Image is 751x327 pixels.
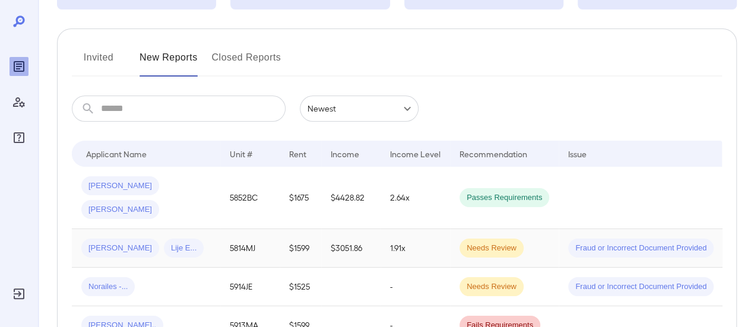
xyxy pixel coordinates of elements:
div: Manage Users [9,93,28,112]
span: [PERSON_NAME] [81,243,159,254]
div: Log Out [9,284,28,303]
td: 1.91x [381,229,450,268]
span: Passes Requirements [460,192,549,204]
div: Unit # [230,147,252,161]
div: Issue [568,147,587,161]
button: Closed Reports [212,48,281,77]
span: [PERSON_NAME] [81,180,159,192]
div: Reports [9,57,28,76]
div: Income [331,147,359,161]
div: Recommendation [460,147,527,161]
td: $4428.82 [321,167,381,229]
button: Invited [72,48,125,77]
td: $1675 [280,167,321,229]
span: Lije E... [164,243,204,254]
div: Applicant Name [86,147,147,161]
div: Newest [300,96,419,122]
span: Fraud or Incorrect Document Provided [568,243,714,254]
div: Rent [289,147,308,161]
button: New Reports [140,48,198,77]
td: 5814MJ [220,229,280,268]
div: FAQ [9,128,28,147]
span: [PERSON_NAME] [81,204,159,215]
span: Fraud or Incorrect Document Provided [568,281,714,293]
td: 5852BC [220,167,280,229]
td: $1525 [280,268,321,306]
td: $1599 [280,229,321,268]
td: - [381,268,450,306]
span: Needs Review [460,281,524,293]
span: Needs Review [460,243,524,254]
span: Norailes -... [81,281,135,293]
td: $3051.86 [321,229,381,268]
div: Income Level [390,147,441,161]
td: 2.64x [381,167,450,229]
td: 5914JE [220,268,280,306]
